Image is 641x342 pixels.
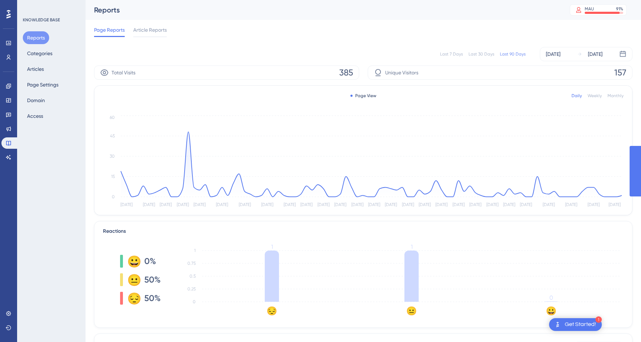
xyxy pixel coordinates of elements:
[127,256,139,267] div: 😀
[453,202,465,207] tspan: [DATE]
[565,202,577,207] tspan: [DATE]
[549,318,602,331] div: Open Get Started! checklist, remaining modules: 1
[317,202,330,207] tspan: [DATE]
[177,202,189,207] tspan: [DATE]
[588,93,602,99] div: Weekly
[385,68,418,77] span: Unique Visitors
[144,274,161,285] span: 50%
[143,202,155,207] tspan: [DATE]
[127,274,139,285] div: 😐
[588,50,603,58] div: [DATE]
[112,194,115,199] tspan: 0
[111,174,115,179] tspan: 15
[112,68,135,77] span: Total Visits
[609,202,621,207] tspan: [DATE]
[284,202,296,207] tspan: [DATE]
[133,26,167,34] span: Article Reports
[94,5,552,15] div: Reports
[368,202,380,207] tspan: [DATE]
[546,306,557,316] text: 😀
[406,306,417,316] text: 😐
[160,202,172,207] tspan: [DATE]
[23,94,49,107] button: Domain
[614,67,626,78] span: 157
[440,51,463,57] div: Last 7 Days
[23,110,47,122] button: Access
[520,202,532,207] tspan: [DATE]
[216,202,228,207] tspan: [DATE]
[334,202,346,207] tspan: [DATE]
[503,202,515,207] tspan: [DATE]
[543,202,555,207] tspan: [DATE]
[23,47,57,60] button: Categories
[144,256,156,267] span: 0%
[110,115,115,120] tspan: 60
[187,286,196,291] tspan: 0.25
[120,202,133,207] tspan: [DATE]
[144,293,161,304] span: 50%
[402,202,414,207] tspan: [DATE]
[110,154,115,159] tspan: 30
[565,321,596,328] div: Get Started!
[190,274,196,279] tspan: 0.5
[193,299,196,304] tspan: 0
[350,93,376,99] div: Page View
[23,63,48,75] button: Articles
[94,26,125,34] span: Page Reports
[23,78,63,91] button: Page Settings
[411,243,413,250] tspan: 1
[267,306,277,316] text: 😔
[546,50,560,58] div: [DATE]
[351,202,363,207] tspan: [DATE]
[595,316,602,323] div: 1
[585,6,594,12] div: MAU
[271,243,273,250] tspan: 1
[385,202,397,207] tspan: [DATE]
[616,6,623,12] div: 91 %
[549,294,553,301] tspan: 0
[553,320,562,329] img: launcher-image-alternative-text
[486,202,498,207] tspan: [DATE]
[469,51,494,57] div: Last 30 Days
[435,202,448,207] tspan: [DATE]
[419,202,431,207] tspan: [DATE]
[127,293,139,304] div: 😔
[194,248,196,253] tspan: 1
[611,314,632,335] iframe: UserGuiding AI Assistant Launcher
[572,93,582,99] div: Daily
[110,133,115,138] tspan: 45
[339,67,353,78] span: 385
[187,261,196,266] tspan: 0.75
[608,93,624,99] div: Monthly
[261,202,273,207] tspan: [DATE]
[239,202,251,207] tspan: [DATE]
[23,17,60,23] div: KNOWLEDGE BASE
[23,31,49,44] button: Reports
[500,51,526,57] div: Last 90 Days
[103,227,624,236] div: Reactions
[193,202,206,207] tspan: [DATE]
[588,202,600,207] tspan: [DATE]
[469,202,481,207] tspan: [DATE]
[300,202,312,207] tspan: [DATE]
